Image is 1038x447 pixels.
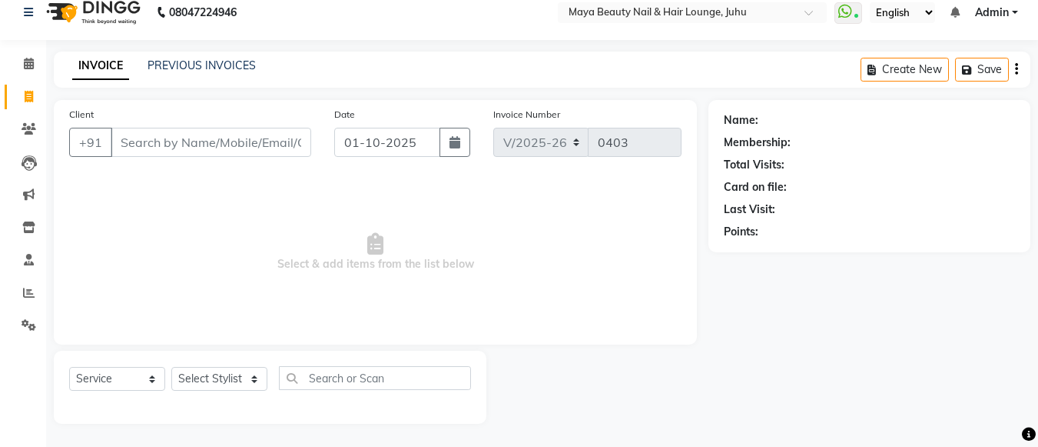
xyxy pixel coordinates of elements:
label: Date [334,108,355,122]
span: Select & add items from the list below [69,175,681,329]
div: Points: [724,224,758,240]
a: INVOICE [72,52,129,80]
button: +91 [69,128,112,157]
div: Membership: [724,135,791,151]
label: Client [69,108,94,122]
div: Card on file: [724,179,787,195]
input: Search by Name/Mobile/Email/Code [111,128,311,157]
button: Create New [861,58,949,82]
input: Search or Scan [279,366,471,390]
div: Total Visits: [724,157,784,173]
label: Invoice Number [493,108,560,122]
span: Admin [975,5,1009,21]
div: Last Visit: [724,202,775,218]
button: Save [955,58,1009,82]
div: Name: [724,112,758,128]
a: PREVIOUS INVOICES [148,58,256,72]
